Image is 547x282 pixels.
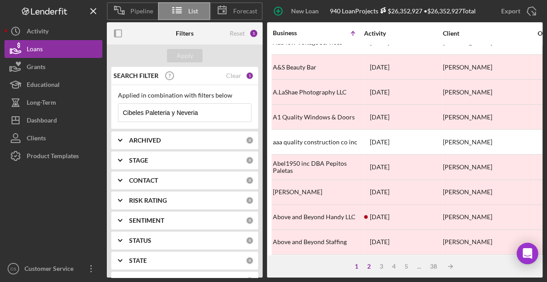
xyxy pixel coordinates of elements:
div: Above and Beyond Handy LLC [273,205,362,229]
div: A.LaShae Photography LLC [273,80,362,104]
time: 2024-11-19 20:39 [370,114,389,121]
time: 2025-05-13 18:26 [370,64,389,71]
time: 2022-09-08 17:45 [370,89,389,96]
div: 1 [249,29,258,38]
div: Grants [27,58,45,78]
div: 38 [425,263,442,270]
div: [PERSON_NAME] [273,180,362,204]
div: Educational [27,76,60,96]
button: CSCustomer Service [4,260,102,278]
div: 0 [246,136,254,144]
div: Business [273,29,317,37]
span: Forecast [233,8,257,15]
div: aaa quality construction co inc [273,130,362,154]
div: New Loan Project [289,2,321,20]
div: Clients [27,129,46,149]
div: 0 [246,237,254,245]
time: 2025-04-25 20:45 [370,163,389,171]
button: Export [492,2,543,20]
button: Activity [4,22,102,40]
div: Reset [230,30,245,37]
div: [PERSON_NAME] [443,155,532,179]
div: Open Intercom Messenger [517,243,538,264]
div: Activity [27,22,49,42]
button: Product Templates [4,147,102,165]
div: 5 [400,263,413,270]
text: CS [10,266,16,271]
div: 4 [388,263,400,270]
div: 0 [246,257,254,265]
div: 0 [246,176,254,184]
b: Filters [176,30,194,37]
b: STAGE [129,157,148,164]
div: Client [443,30,532,37]
button: New Loan Project [267,2,330,20]
time: 2025-03-21 01:13 [370,139,389,146]
div: 1 [350,263,363,270]
span: Pipeline [130,8,153,15]
div: $26,352,927 [378,7,422,15]
div: Loans [27,40,43,60]
div: [PERSON_NAME] [443,230,532,254]
button: Apply [167,49,203,62]
div: Activity [364,30,442,37]
div: Product Templates [27,147,79,167]
div: 0 [246,196,254,204]
b: SEARCH FILTER [113,72,158,79]
button: Educational [4,76,102,94]
button: Grants [4,58,102,76]
time: 2023-05-05 16:13 [370,188,389,196]
b: STATUS [129,237,151,244]
div: Customer Service [22,260,80,280]
div: Long-Term [27,94,56,114]
div: 0 [246,156,254,164]
time: 2024-07-24 18:31 [370,238,389,245]
div: ... [413,263,425,270]
div: [PERSON_NAME] [443,130,532,154]
div: Clear [226,72,241,79]
div: [PERSON_NAME] [443,205,532,229]
b: ARCHIVED [129,137,161,144]
button: Loans [4,40,102,58]
div: A1 Quality Windows & Doors [273,105,362,129]
div: [PERSON_NAME] [443,80,532,104]
div: 940 Loan Projects • $26,352,927 Total [330,7,476,15]
div: 3 [375,263,388,270]
button: Dashboard [4,111,102,129]
time: 2024-05-24 23:46 [370,213,389,221]
div: [PERSON_NAME] [443,105,532,129]
b: RISK RATING [129,197,167,204]
div: [PERSON_NAME] [443,55,532,79]
div: 0 [246,217,254,225]
span: List [188,8,198,15]
div: 1 [246,72,254,80]
div: Dashboard [27,111,57,131]
b: STATE [129,257,147,264]
div: Export [501,2,520,20]
div: [PERSON_NAME] [443,180,532,204]
button: Long-Term [4,94,102,111]
b: SENTIMENT [129,217,164,224]
div: A&S Beauty Bar [273,55,362,79]
div: Applied in combination with filters below [118,92,251,99]
button: Clients [4,129,102,147]
div: Abel1950 inc DBA Pepitos Paletas [273,155,362,179]
b: CONTACT [129,177,158,184]
div: Above and Beyond Staffing [273,230,362,254]
div: 2 [363,263,375,270]
div: Apply [177,49,193,62]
